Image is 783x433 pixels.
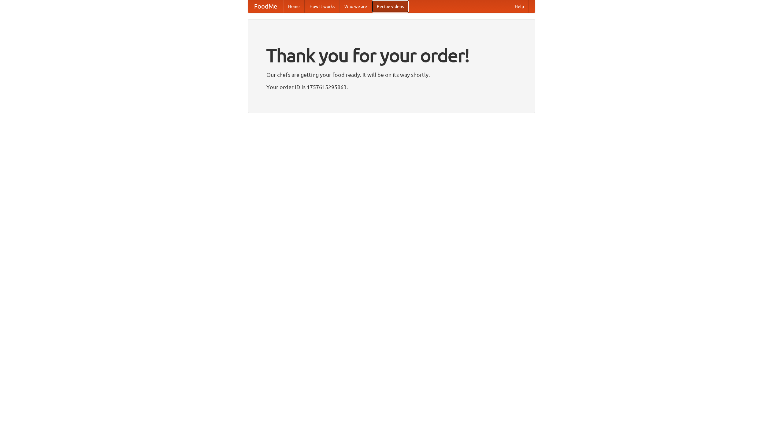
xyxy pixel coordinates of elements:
h1: Thank you for your order! [266,41,517,70]
a: Recipe videos [372,0,409,13]
a: Who we are [340,0,372,13]
a: Help [510,0,529,13]
p: Your order ID is 1757615295863. [266,82,517,91]
a: How it works [305,0,340,13]
a: Home [283,0,305,13]
a: FoodMe [248,0,283,13]
p: Our chefs are getting your food ready. It will be on its way shortly. [266,70,517,79]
